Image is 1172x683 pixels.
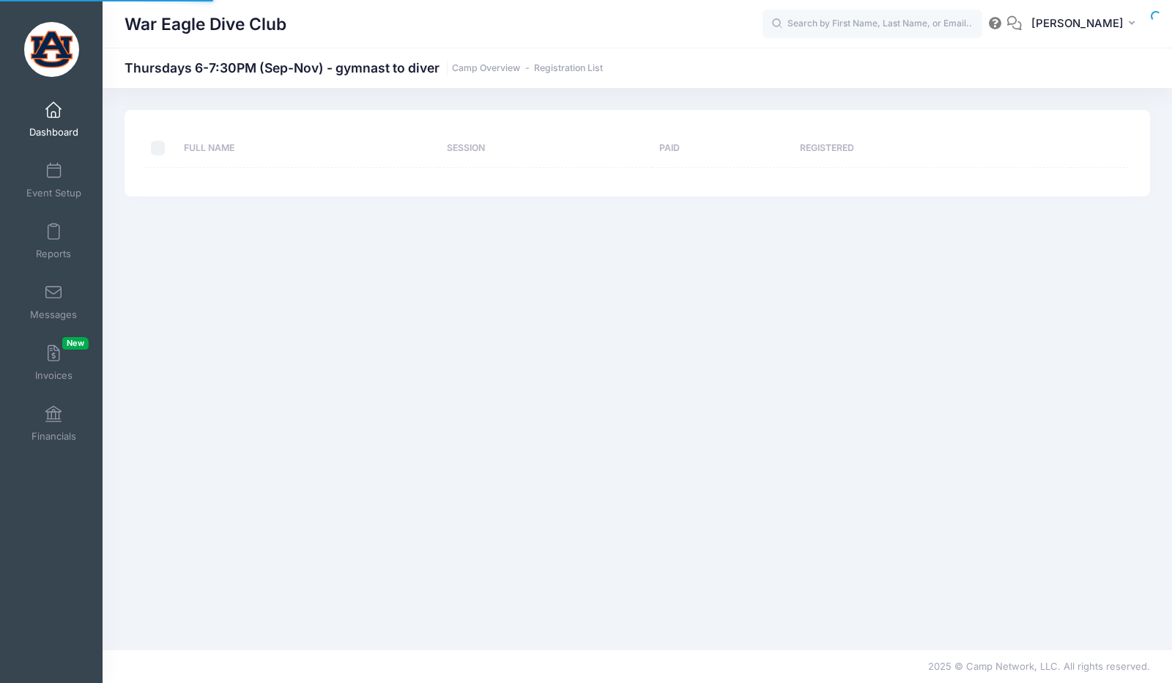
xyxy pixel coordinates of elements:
[928,660,1150,672] span: 2025 © Camp Network, LLC. All rights reserved.
[652,129,793,168] th: Paid
[35,369,73,382] span: Invoices
[62,337,89,350] span: New
[19,94,89,145] a: Dashboard
[19,337,89,388] a: InvoicesNew
[1031,15,1124,32] span: [PERSON_NAME]
[19,155,89,206] a: Event Setup
[452,63,520,74] a: Camp Overview
[30,309,77,321] span: Messages
[19,398,89,449] a: Financials
[763,10,982,39] input: Search by First Name, Last Name, or Email...
[1022,7,1150,41] button: [PERSON_NAME]
[125,60,603,75] h1: Thursdays 6-7:30PM (Sep-Nov) - gymnast to diver
[534,63,603,74] a: Registration List
[29,126,78,139] span: Dashboard
[24,22,79,77] img: War Eagle Dive Club
[36,248,71,260] span: Reports
[793,129,1071,168] th: Registered
[19,276,89,328] a: Messages
[26,187,81,199] span: Event Setup
[177,129,440,168] th: Full Name
[19,215,89,267] a: Reports
[31,430,76,443] span: Financials
[125,7,286,41] h1: War Eagle Dive Club
[439,129,652,168] th: Session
